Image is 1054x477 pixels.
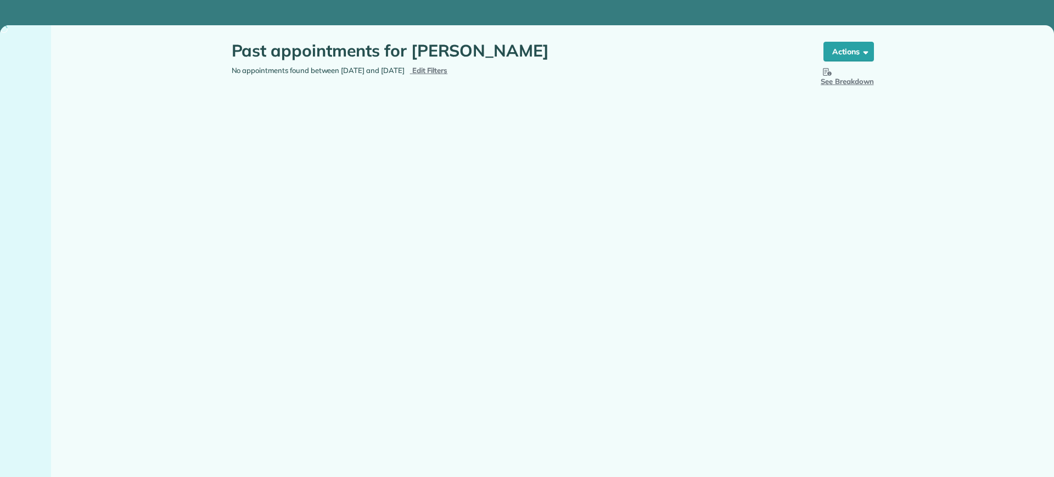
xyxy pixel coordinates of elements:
[821,65,874,87] button: See Breakdown
[223,65,553,76] div: No appointments found between [DATE] and [DATE]
[821,65,874,86] span: See Breakdown
[232,42,803,60] h1: Past appointments for [PERSON_NAME]
[410,66,448,75] a: Edit Filters
[412,66,448,75] span: Edit Filters
[823,42,874,61] button: Actions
